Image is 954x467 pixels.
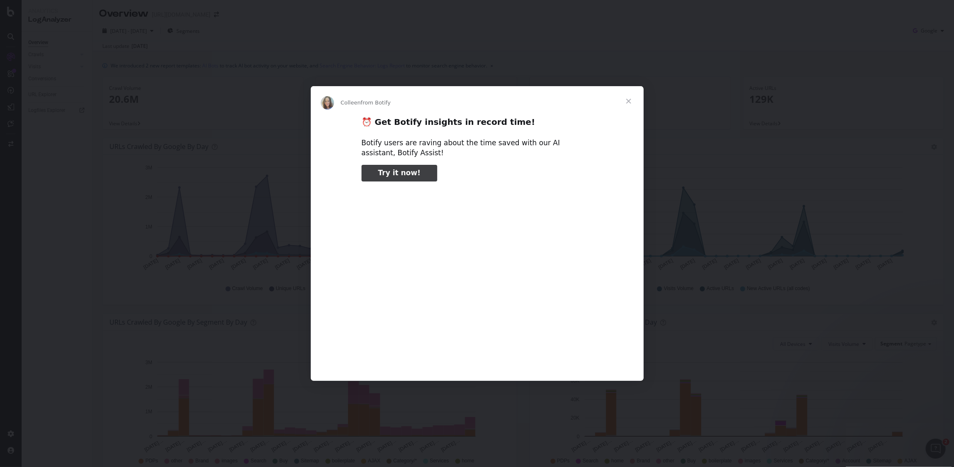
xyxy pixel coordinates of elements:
video: Play video [304,189,651,362]
div: Botify users are raving about the time saved with our AI assistant, Botify Assist! [362,138,593,158]
span: Try it now! [378,169,421,177]
a: Try it now! [362,165,437,181]
span: Close [614,86,644,116]
h2: ⏰ Get Botify insights in record time! [362,117,593,132]
span: Colleen [341,99,361,106]
img: Profile image for Colleen [321,96,334,109]
span: from Botify [361,99,391,106]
